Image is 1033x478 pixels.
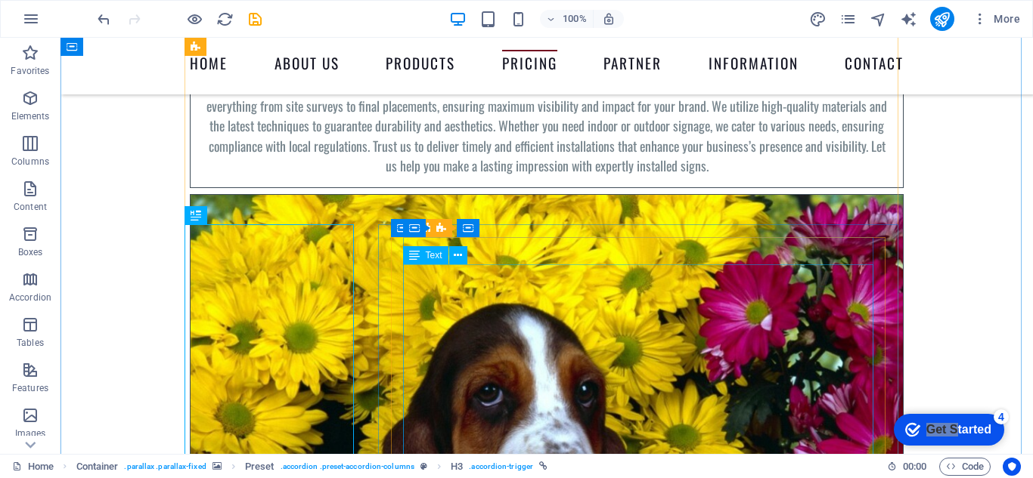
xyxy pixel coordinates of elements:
[124,458,206,476] span: . parallax .parallax-fixed
[946,458,984,476] span: Code
[930,7,954,31] button: publish
[420,462,427,470] i: This element is a customizable preset
[95,10,113,28] button: undo
[246,10,264,28] button: save
[216,11,234,28] i: Reload page
[469,458,533,476] span: . accordion-trigger
[12,458,54,476] a: Click to cancel selection. Double-click to open Pages
[216,10,234,28] button: reload
[839,11,857,28] i: Pages (Ctrl+Alt+S)
[602,12,616,26] i: On resize automatically adjust zoom level to fit chosen device.
[809,10,827,28] button: design
[281,458,414,476] span: . accordion .preset-accordion-columns
[933,11,951,28] i: Publish
[18,246,43,258] p: Boxes
[9,291,51,304] p: Accordion
[95,11,113,28] i: Undo: Change text (Ctrl+Z)
[112,3,127,18] div: 4
[939,458,991,476] button: Code
[870,11,887,28] i: Navigator
[839,10,858,28] button: pages
[12,8,123,39] div: Get Started 4 items remaining, 20% complete
[247,11,264,28] i: Save (Ctrl+S)
[900,11,917,28] i: AI Writer
[76,458,119,476] span: Click to select. Double-click to edit
[1003,458,1021,476] button: Usercentrics
[563,10,587,28] h6: 100%
[11,65,49,77] p: Favorites
[245,458,275,476] span: Click to select. Double-click to edit
[973,11,1020,26] span: More
[11,156,49,168] p: Columns
[900,10,918,28] button: text_generator
[966,7,1026,31] button: More
[76,458,548,476] nav: breadcrumb
[540,10,594,28] button: 100%
[539,462,548,470] i: This element is linked
[11,110,50,122] p: Elements
[212,462,222,470] i: This element contains a background
[12,382,48,394] p: Features
[809,11,827,28] i: Design (Ctrl+Alt+Y)
[15,427,46,439] p: Images
[903,458,926,476] span: 00 00
[17,337,44,349] p: Tables
[870,10,888,28] button: navigator
[14,201,47,213] p: Content
[914,461,916,472] span: :
[451,458,463,476] span: Click to select. Double-click to edit
[45,17,110,30] div: Get Started
[426,251,442,260] span: Text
